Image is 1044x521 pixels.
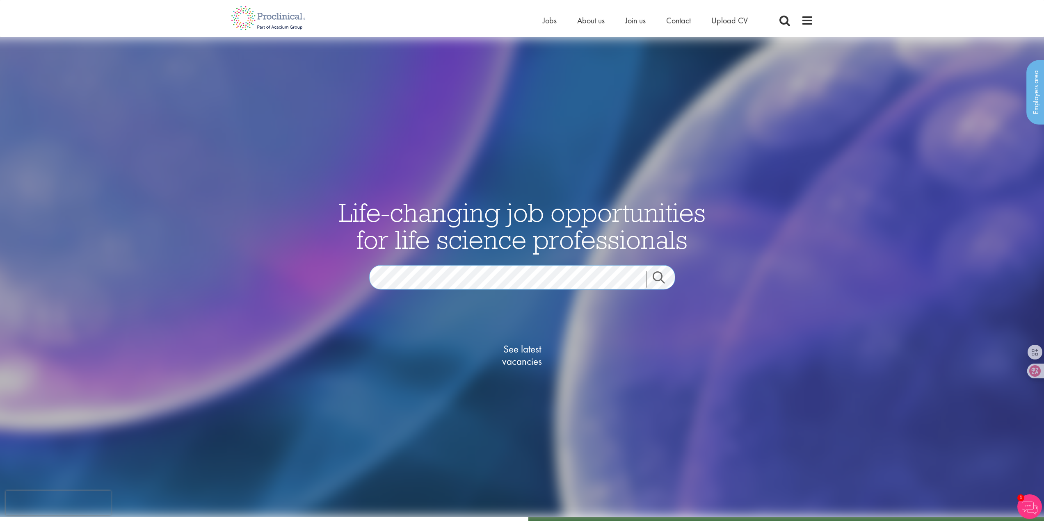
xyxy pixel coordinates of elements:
[6,491,111,515] iframe: reCAPTCHA
[1017,494,1042,519] img: Chatbot
[481,310,563,400] a: See latestvacancies
[711,15,748,26] a: Upload CV
[646,271,681,288] a: Job search submit button
[339,196,706,256] span: Life-changing job opportunities for life science professionals
[625,15,646,26] a: Join us
[543,15,557,26] a: Jobs
[577,15,605,26] a: About us
[481,343,563,368] span: See latest vacancies
[1017,494,1024,501] span: 1
[666,15,691,26] a: Contact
